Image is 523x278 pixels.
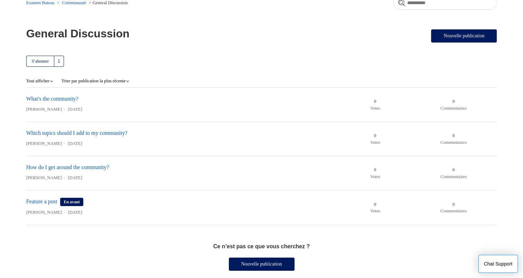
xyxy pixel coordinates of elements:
[370,98,380,111] span: votes
[370,98,380,105] span: 0
[68,210,82,215] time: 23/02/2018 14:09
[26,25,431,42] h1: General Discussion
[370,166,380,180] span: votes
[68,175,82,180] time: 23/02/2018 14:09
[370,201,380,214] span: votes
[370,132,380,139] span: 0
[26,130,128,136] a: Which topics should I add to my community?
[26,156,497,191] section: How do I get around the community?
[26,175,67,180] li: [PERSON_NAME]
[68,141,82,146] time: 23/02/2018 14:09
[440,201,467,208] span: 0
[440,166,467,173] span: 0
[62,78,130,84] button: Trier par publication la plus récente
[370,201,380,208] span: 0
[370,132,380,146] span: votes
[26,164,109,170] a: How do I get around the community?
[26,210,67,215] li: [PERSON_NAME]
[26,56,64,67] button: S’abonner à Sujet
[26,242,497,251] h2: Ce n’est pas ce que vous cherchez ?
[26,78,54,84] button: Tout afficher
[440,98,467,105] span: 0
[26,106,67,112] li: [PERSON_NAME]
[26,88,497,122] section: What's the community?
[229,258,295,271] a: Nouvelle publication
[370,166,380,173] span: 0
[26,191,497,225] section: Feature a post
[26,198,57,204] a: Feature a post
[440,166,467,180] span: commentaires
[26,122,497,156] section: Which topics should I add to my community?
[431,29,497,43] a: Nouvelle publication
[26,141,67,146] li: [PERSON_NAME]
[26,96,78,102] a: What's the community?
[60,198,83,206] span: En avant
[440,201,467,214] span: commentaires
[68,106,82,112] time: 23/02/2018 14:09
[478,255,518,273] button: Chat Support
[440,132,467,139] span: 0
[440,132,467,146] span: commentaires
[440,98,467,111] span: commentaires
